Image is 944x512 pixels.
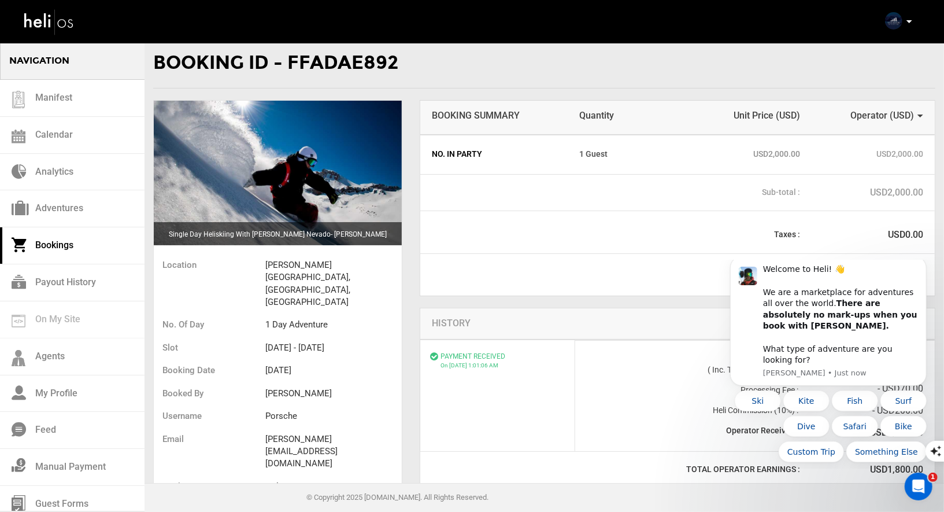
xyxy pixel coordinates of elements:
iframe: Intercom live chat [905,473,932,500]
div: Operator Price : [432,271,801,283]
strong: USD1,800.00 [870,464,923,475]
li: [PERSON_NAME] [265,382,402,405]
button: Quick reply: Dive [71,156,117,177]
b: There are absolutely no mark-ups when you book with [PERSON_NAME]. [50,39,205,71]
div: Heli Commission (10%) : [587,404,799,416]
span: USD2,000.00 [801,148,924,160]
div: Booking ID - FFADAE892 [153,38,935,89]
img: on_my_site.svg [12,315,25,327]
img: calendar.svg [12,130,25,143]
img: images [154,101,402,245]
img: guest-list.svg [10,91,27,108]
p: Message from Carl, sent Just now [50,108,205,119]
div: Quantity [579,109,678,123]
span: 1 Guest [579,148,678,160]
div: Sub-total : [432,186,801,198]
div: Initial Deposit ( Inc. Taxes of USD0.00 ) : [587,352,799,375]
li: Username [154,405,265,428]
span: History [432,318,471,329]
li: Booked By [154,382,265,405]
li: No. of Day [154,314,265,336]
img: 9c1864d4b621a9b97a927ae13930b216.png [885,12,902,30]
div: Processing Fee : [587,384,799,396]
li: Booking Source [154,476,265,498]
div: USD2,000.00 [801,186,924,200]
span: No. in Party [432,148,579,160]
iframe: Intercom notifications message [713,260,944,469]
div: Message content [50,4,205,106]
div: Booking Summary [432,109,579,123]
p: On [DATE] 1:01:06 AM [440,362,563,370]
span: Operator ( ) [850,110,914,121]
img: Profile image for Carl [26,7,45,25]
li: Slot [154,337,265,359]
button: Quick reply: Something Else [134,182,214,202]
li: [DATE] - [DATE] [265,337,402,359]
li: porsche [265,405,402,428]
img: agents-icon.svg [12,350,25,367]
button: Quick reply: Ski [22,131,68,152]
li: [PERSON_NAME][EMAIL_ADDRESS][DOMAIN_NAME] [265,428,402,476]
img: heli-logo [23,6,75,37]
li: Email [154,428,265,451]
li: Location [154,254,265,277]
li: 1 Day Adventure [265,314,402,336]
button: Quick reply: Surf [168,131,214,152]
button: Quick reply: Bike [168,156,214,177]
li: [DATE] [265,359,402,382]
button: Quick reply: Kite [71,131,117,152]
li: Booking Date [154,359,265,382]
span: USD2,000.00 [678,148,801,160]
span: USD [893,110,910,121]
div: Quick reply options [17,131,214,202]
button: Quick reply: Fish [119,131,165,152]
div: USD0.00 [801,229,924,242]
li: Heli [265,476,402,498]
strong: TOTAL OPERATOR EARNINGS : [687,465,801,474]
li: Valle Nevado Ski Resort, Lo Barnechea, Chile [265,254,402,314]
span: Unit Price (USD) [678,109,801,123]
div: Welcome to Heli! 👋 We are a marketplace for adventures all over the world. What type of adventure... [50,4,205,106]
button: Quick reply: Custom Trip [66,182,131,202]
span: Single Day Heliskiing With [PERSON_NAME] Nevado- [PERSON_NAME] [169,230,387,238]
div: PAYMENT RECEIVED [440,352,563,370]
div: Taxes : [432,229,801,240]
button: Quick reply: Safari [119,156,165,177]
